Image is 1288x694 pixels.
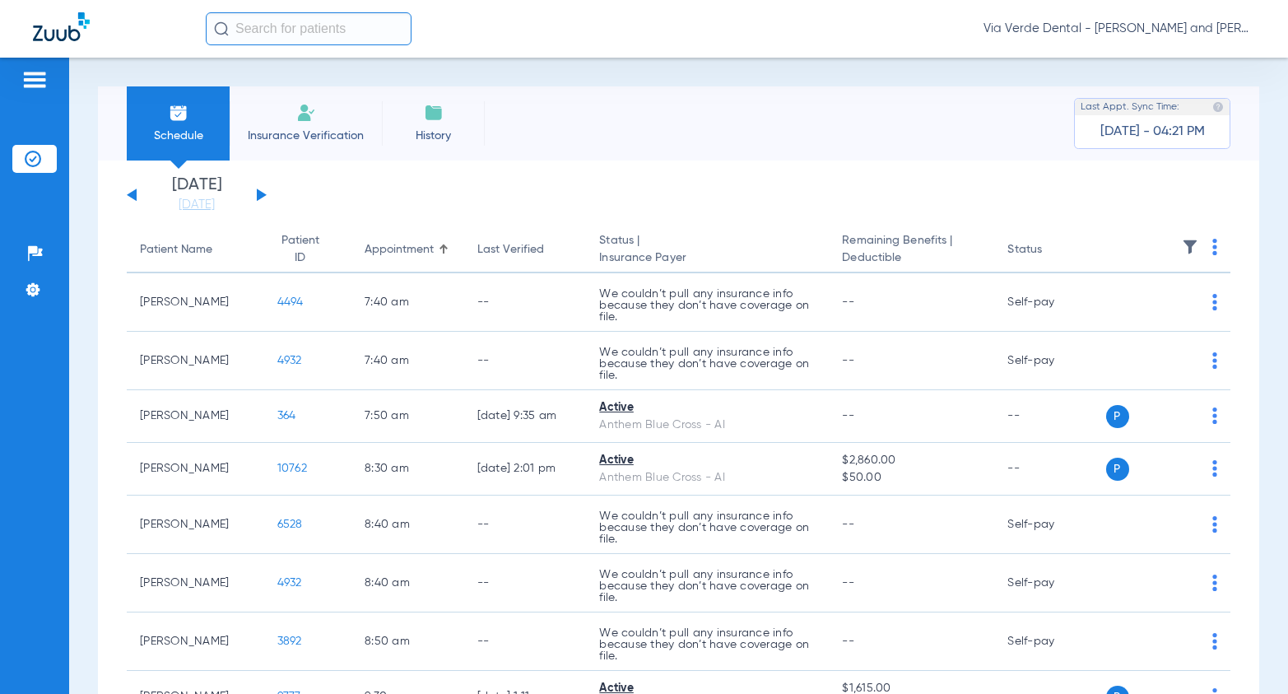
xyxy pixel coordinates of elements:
span: 4932 [277,577,302,589]
img: group-dot-blue.svg [1212,239,1217,255]
span: [DATE] - 04:21 PM [1100,123,1205,140]
td: 7:40 AM [351,332,464,390]
span: -- [842,410,854,422]
input: Search for patients [206,12,412,45]
img: Manual Insurance Verification [296,103,316,123]
img: Zuub Logo [33,12,90,41]
td: 8:50 AM [351,612,464,671]
span: P [1106,458,1129,481]
span: 4494 [277,296,304,308]
td: Self-pay [994,332,1105,390]
img: last sync help info [1212,101,1224,113]
img: Schedule [169,103,188,123]
td: [DATE] 2:01 PM [464,443,587,496]
td: -- [464,496,587,554]
td: 7:50 AM [351,390,464,443]
td: -- [994,443,1105,496]
td: 7:40 AM [351,273,464,332]
div: Active [599,399,816,417]
td: Self-pay [994,496,1105,554]
span: -- [842,296,854,308]
td: [PERSON_NAME] [127,443,264,496]
td: -- [994,390,1105,443]
div: Last Verified [477,241,574,259]
iframe: Chat Widget [1206,615,1288,694]
div: Patient ID [277,232,324,267]
img: group-dot-blue.svg [1212,408,1217,424]
div: Last Verified [477,241,544,259]
p: We couldn’t pull any insurance info because they don’t have coverage on file. [599,510,816,545]
p: We couldn’t pull any insurance info because they don’t have coverage on file. [599,347,816,381]
img: Search Icon [214,21,229,36]
td: [PERSON_NAME] [127,496,264,554]
span: Deductible [842,249,981,267]
span: Insurance Payer [599,249,816,267]
span: Via Verde Dental - [PERSON_NAME] and [PERSON_NAME] DDS [983,21,1255,37]
span: 4932 [277,355,302,366]
td: [PERSON_NAME] [127,390,264,443]
span: Insurance Verification [242,128,370,144]
p: We couldn’t pull any insurance info because they don’t have coverage on file. [599,627,816,662]
span: Last Appt. Sync Time: [1081,99,1179,115]
div: Patient ID [277,232,339,267]
p: We couldn’t pull any insurance info because they don’t have coverage on file. [599,288,816,323]
img: group-dot-blue.svg [1212,352,1217,369]
th: Status | [586,227,829,273]
span: 6528 [277,519,303,530]
div: Appointment [365,241,434,259]
a: [DATE] [147,197,246,213]
img: group-dot-blue.svg [1212,575,1217,591]
td: 8:40 AM [351,496,464,554]
span: -- [842,577,854,589]
td: -- [464,273,587,332]
td: [PERSON_NAME] [127,273,264,332]
p: We couldn’t pull any insurance info because they don’t have coverage on file. [599,569,816,603]
td: [PERSON_NAME] [127,332,264,390]
td: 8:40 AM [351,554,464,612]
span: 10762 [277,463,307,474]
span: Schedule [139,128,217,144]
img: filter.svg [1182,239,1198,255]
span: 3892 [277,636,302,647]
div: Appointment [365,241,451,259]
span: History [394,128,472,144]
img: group-dot-blue.svg [1212,294,1217,310]
td: Self-pay [994,612,1105,671]
th: Remaining Benefits | [829,227,994,273]
img: group-dot-blue.svg [1212,516,1217,533]
td: [DATE] 9:35 AM [464,390,587,443]
td: Self-pay [994,273,1105,332]
img: group-dot-blue.svg [1212,460,1217,477]
div: Patient Name [140,241,212,259]
span: P [1106,405,1129,428]
td: -- [464,554,587,612]
td: 8:30 AM [351,443,464,496]
img: hamburger-icon [21,70,48,90]
li: [DATE] [147,177,246,213]
td: Self-pay [994,554,1105,612]
span: -- [842,355,854,366]
th: Status [994,227,1105,273]
span: -- [842,519,854,530]
img: History [424,103,444,123]
td: [PERSON_NAME] [127,554,264,612]
span: $2,860.00 [842,452,981,469]
div: Anthem Blue Cross - AI [599,417,816,434]
div: Active [599,452,816,469]
span: -- [842,636,854,647]
span: 364 [277,410,296,422]
span: $50.00 [842,469,981,487]
td: -- [464,612,587,671]
td: [PERSON_NAME] [127,612,264,671]
div: Anthem Blue Cross - AI [599,469,816,487]
td: -- [464,332,587,390]
div: Patient Name [140,241,251,259]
